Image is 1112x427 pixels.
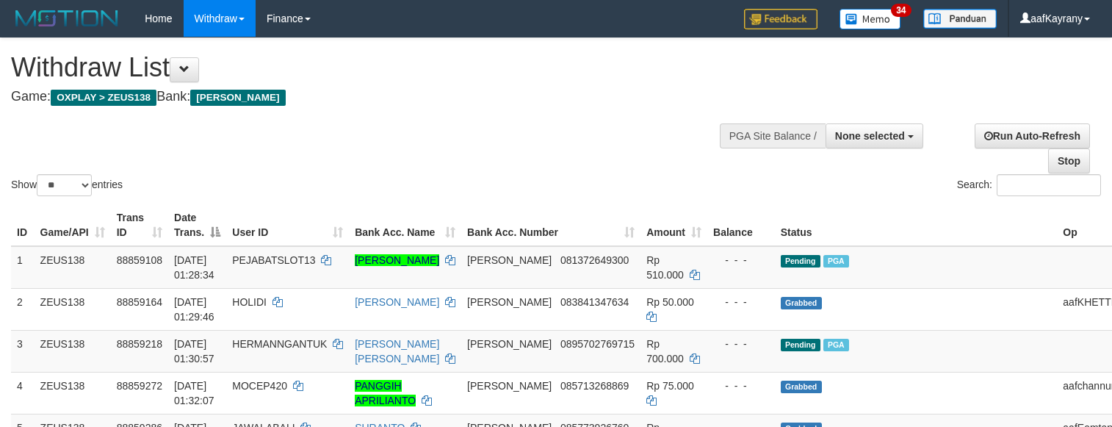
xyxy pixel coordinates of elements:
[823,339,849,351] span: Marked by aafkaynarin
[355,254,439,266] a: [PERSON_NAME]
[11,7,123,29] img: MOTION_logo.png
[713,253,769,268] div: - - -
[1048,148,1090,173] a: Stop
[720,123,826,148] div: PGA Site Balance /
[707,204,775,246] th: Balance
[713,295,769,309] div: - - -
[11,246,35,289] td: 1
[467,338,552,350] span: [PERSON_NAME]
[35,330,111,372] td: ZEUS138
[355,296,439,308] a: [PERSON_NAME]
[174,380,214,406] span: [DATE] 01:32:07
[35,372,111,414] td: ZEUS138
[560,338,635,350] span: Copy 0895702769715 to clipboard
[560,380,629,392] span: Copy 085713268869 to clipboard
[781,255,820,268] span: Pending
[11,372,35,414] td: 4
[781,297,822,309] span: Grabbed
[467,380,552,392] span: [PERSON_NAME]
[117,254,162,266] span: 88859108
[232,296,267,308] span: HOLIDI
[957,174,1101,196] label: Search:
[226,204,349,246] th: User ID: activate to sort column ascending
[11,288,35,330] td: 2
[349,204,461,246] th: Bank Acc. Name: activate to sort column ascending
[835,130,905,142] span: None selected
[355,380,416,406] a: PANGGIH APRILIANTO
[923,9,997,29] img: panduan.png
[37,174,92,196] select: Showentries
[560,254,629,266] span: Copy 081372649300 to clipboard
[51,90,156,106] span: OXPLAY > ZEUS138
[997,174,1101,196] input: Search:
[713,337,769,351] div: - - -
[823,255,849,268] span: Marked by aafkaynarin
[781,381,822,393] span: Grabbed
[744,9,817,29] img: Feedback.jpg
[640,204,707,246] th: Amount: activate to sort column ascending
[117,296,162,308] span: 88859164
[35,288,111,330] td: ZEUS138
[232,380,287,392] span: MOCEP420
[174,296,214,323] span: [DATE] 01:29:46
[117,380,162,392] span: 88859272
[560,296,629,308] span: Copy 083841347634 to clipboard
[781,339,820,351] span: Pending
[713,378,769,393] div: - - -
[232,338,327,350] span: HERMANNGANTUK
[168,204,226,246] th: Date Trans.: activate to sort column descending
[646,380,694,392] span: Rp 75.000
[891,4,911,17] span: 34
[467,254,552,266] span: [PERSON_NAME]
[111,204,168,246] th: Trans ID: activate to sort column ascending
[467,296,552,308] span: [PERSON_NAME]
[646,296,694,308] span: Rp 50.000
[11,330,35,372] td: 3
[11,174,123,196] label: Show entries
[461,204,640,246] th: Bank Acc. Number: activate to sort column ascending
[11,53,726,82] h1: Withdraw List
[646,254,684,281] span: Rp 510.000
[775,204,1058,246] th: Status
[646,338,684,365] span: Rp 700.000
[174,254,214,281] span: [DATE] 01:28:34
[355,338,439,365] a: [PERSON_NAME] [PERSON_NAME]
[174,338,214,365] span: [DATE] 01:30:57
[975,123,1090,148] a: Run Auto-Refresh
[35,204,111,246] th: Game/API: activate to sort column ascending
[190,90,285,106] span: [PERSON_NAME]
[11,204,35,246] th: ID
[35,246,111,289] td: ZEUS138
[11,90,726,104] h4: Game: Bank:
[232,254,315,266] span: PEJABATSLOT13
[117,338,162,350] span: 88859218
[826,123,923,148] button: None selected
[840,9,901,29] img: Button%20Memo.svg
